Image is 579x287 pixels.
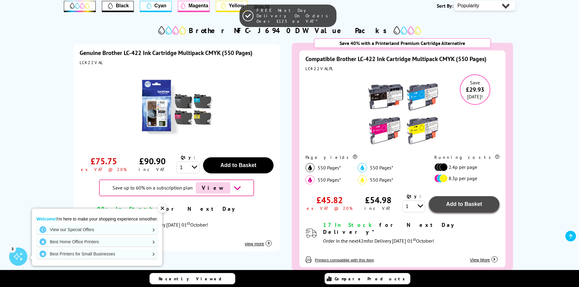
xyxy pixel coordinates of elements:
[335,276,408,282] span: Compare Products
[318,165,341,171] span: 550 Pages*
[245,241,264,246] span: view more
[159,276,228,282] span: Recently Viewed
[139,167,166,172] div: inc VAT
[323,221,457,235] span: for Next Day Delivery*
[305,55,487,63] a: Compatible Brother LC-422 Ink Cartridge Multipack CMYK (550 Pages)
[305,163,315,172] img: black_icon.svg
[181,155,195,160] span: Qty:
[36,217,57,221] strong: Welcome!
[97,205,155,212] span: 99+ In Stock
[305,155,422,160] div: Page yields
[370,165,393,171] span: 550 Pages*
[434,155,499,160] div: Running costs
[36,216,158,222] p: I'm here to make your shopping experience smoother.
[112,185,193,191] span: Save up to 60% on a subscription plan
[9,245,16,252] div: 3
[257,8,333,24] span: FREE Next Day Delivery On Orders Over £125 ex VAT*
[150,273,235,284] a: Recently Viewed
[139,68,215,144] img: Brother LC-422 Ink Cartridge Multipack CMYK (550 Pages)
[196,182,230,193] span: View
[318,177,341,183] span: 550 Pages*
[36,225,158,234] a: View our Special Offers
[470,258,490,262] span: View More
[80,60,274,65] div: LC422VAL
[139,155,166,167] div: £90.90
[364,206,392,211] div: inc VAT
[323,221,374,228] span: 17 In Stock
[193,182,241,193] a: brother-contract-details
[220,162,256,168] span: Add to Basket
[370,177,393,183] span: 550 Pages*
[307,206,353,211] div: ex VAT @ 20%
[97,205,238,219] span: for Next Day Delivery*
[358,175,367,184] img: yellow_icon.svg
[325,273,410,284] a: Compare Products
[467,94,483,100] span: [DATE]!
[97,205,274,229] div: modal_delivery
[323,221,499,245] div: modal_delivery
[429,196,499,212] button: Add to Basket
[36,249,158,259] a: Best Printers for Small Businesses
[314,38,491,48] div: Save 40% with a Printerland Premium Cartridge Alternative
[323,238,434,244] span: Order in the next for Delivery [DATE] 01 October!
[413,237,416,242] sup: st
[36,237,158,247] a: Best Home Office Printers
[80,49,253,57] a: Genuine Brother LC-422 Ink Cartridge Multipack CMYK (550 Pages)
[460,86,490,94] span: £29.93
[364,74,440,150] img: Compatible Brother LC-422 Ink Cartridge Multipack CMYK (550 Pages)
[407,193,421,199] span: Qty:
[91,155,117,167] div: £75.75
[81,167,127,172] div: ex VAT @ 20%
[158,204,167,213] div: ✕
[305,66,499,71] div: LC422VALPL
[316,194,343,206] div: £45.82
[305,175,315,184] img: magenta_icon.svg
[434,163,496,171] li: 2.4p per page
[313,258,376,263] button: Printers compatible with this item
[243,235,274,247] button: view more
[187,220,190,226] sup: st
[358,163,367,172] img: cyan_icon.svg
[468,251,499,263] button: View More
[446,201,482,207] span: Add to Basket
[203,157,274,173] button: Add to Basket
[365,194,391,206] div: £54.98
[470,80,480,86] span: Save
[358,238,367,244] span: 42m
[434,174,496,183] li: 8.3p per page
